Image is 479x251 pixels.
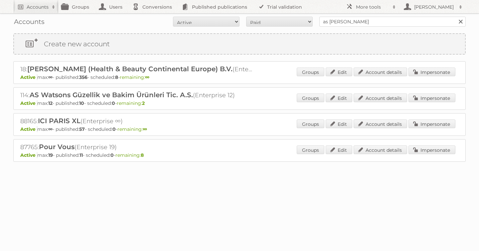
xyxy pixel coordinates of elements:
[20,100,459,106] p: max: - published: - scheduled: -
[115,152,144,158] span: remaining:
[297,120,324,128] a: Groups
[20,117,253,125] h2: 88165: (Enterprise ∞)
[80,152,83,158] strong: 11
[143,126,147,132] strong: ∞
[408,68,455,76] a: Impersonate
[354,94,407,102] a: Account details
[354,68,407,76] a: Account details
[79,126,85,132] strong: 57
[20,74,37,80] span: Active
[27,4,49,10] h2: Accounts
[412,4,456,10] h2: [PERSON_NAME]
[326,120,352,128] a: Edit
[408,120,455,128] a: Impersonate
[110,152,114,158] strong: 0
[20,100,37,106] span: Active
[48,152,53,158] strong: 19
[117,100,145,106] span: remaining:
[79,100,84,106] strong: 10
[20,91,253,100] h2: 114: (Enterprise 12)
[20,65,253,74] h2: 18: (Enterprise ∞)
[297,145,324,154] a: Groups
[48,100,53,106] strong: 12
[20,152,459,158] p: max: - published: - scheduled: -
[48,126,53,132] strong: ∞
[112,126,116,132] strong: 0
[20,74,459,80] p: max: - published: - scheduled: -
[117,126,147,132] span: remaining:
[115,74,118,80] strong: 8
[297,94,324,102] a: Groups
[20,143,253,151] h2: 87765: (Enterprise 19)
[38,117,80,125] span: ICI PARIS XL
[142,100,145,106] strong: 2
[20,152,37,158] span: Active
[20,126,459,132] p: max: - published: - scheduled: -
[79,74,87,80] strong: 356
[39,143,75,151] span: Pour Vous
[297,68,324,76] a: Groups
[30,91,193,99] span: AS Watsons Güzellik ve Bakim Ürünleri Tic. A.S.
[14,34,465,54] a: Create new account
[48,74,53,80] strong: ∞
[120,74,149,80] span: remaining:
[27,65,233,73] span: [PERSON_NAME] (Health & Beauty Continental Europe) B.V.
[356,4,389,10] h2: More tools
[141,152,144,158] strong: 8
[408,145,455,154] a: Impersonate
[326,68,352,76] a: Edit
[145,74,149,80] strong: ∞
[408,94,455,102] a: Impersonate
[354,120,407,128] a: Account details
[326,94,352,102] a: Edit
[112,100,115,106] strong: 0
[326,145,352,154] a: Edit
[20,126,37,132] span: Active
[354,145,407,154] a: Account details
